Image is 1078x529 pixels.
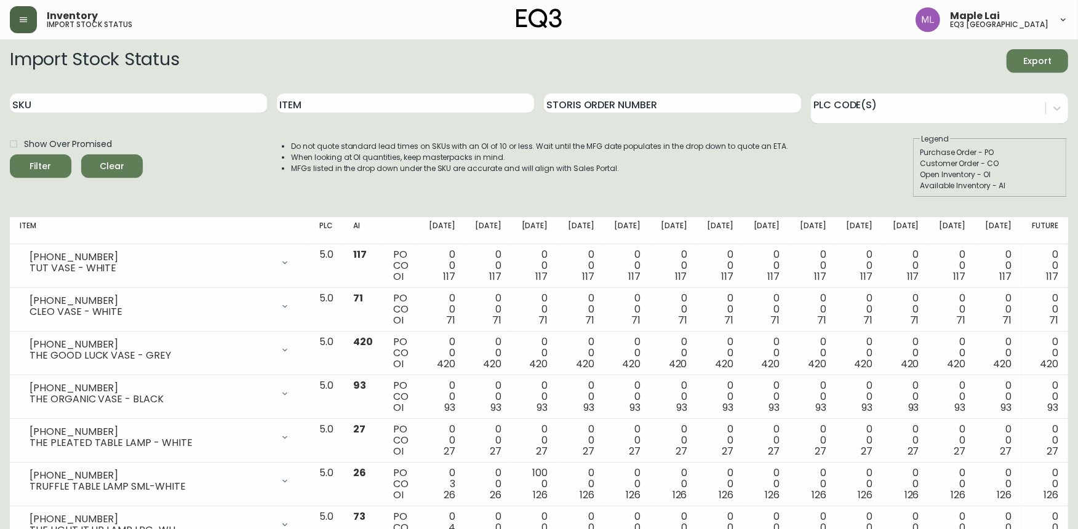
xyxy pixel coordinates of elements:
div: 0 0 [567,293,594,326]
div: 0 0 [475,336,501,370]
span: 117 [1000,269,1012,284]
span: 126 [951,488,965,502]
div: 0 0 [428,424,455,457]
span: 27 [1047,444,1058,458]
span: 117 [582,269,594,284]
td: 5.0 [309,244,343,288]
span: 126 [580,488,594,502]
div: [PHONE_NUMBER]CLEO VASE - WHITE [20,293,300,320]
div: 0 0 [892,249,919,282]
td: 5.0 [309,463,343,506]
th: [DATE] [929,217,975,244]
div: 0 0 [753,293,780,326]
div: [PHONE_NUMBER]THE GOOD LUCK VASE - GREY [20,336,300,364]
th: [DATE] [418,217,465,244]
span: Export [1016,54,1058,69]
div: 0 0 [985,424,1012,457]
div: 0 0 [892,467,919,501]
span: Maple Lai [950,11,1000,21]
span: 93 [629,400,641,415]
span: 27 [954,444,965,458]
div: 0 0 [660,293,687,326]
div: 0 0 [475,380,501,413]
div: 0 0 [567,424,594,457]
span: 420 [1040,357,1058,371]
span: 420 [947,357,965,371]
span: 27 [583,444,594,458]
span: 420 [854,357,872,371]
div: 0 0 [707,424,733,457]
span: 126 [765,488,780,502]
button: Export [1007,49,1068,73]
span: 71 [492,313,501,327]
span: 126 [533,488,548,502]
div: Purchase Order - PO [920,147,1060,158]
span: 117 [814,269,826,284]
span: OI [393,357,404,371]
div: THE PLEATED TABLE LAMP - WHITE [30,437,273,448]
span: 117 [1046,269,1058,284]
div: 0 0 [985,293,1012,326]
div: [PHONE_NUMBER] [30,252,273,263]
th: AI [343,217,383,244]
div: 0 0 [1031,380,1058,413]
span: OI [393,313,404,327]
div: 0 0 [799,336,826,370]
div: 0 0 [567,467,594,501]
div: PO CO [393,336,409,370]
div: 0 0 [985,249,1012,282]
span: 93 [1047,400,1058,415]
div: 0 0 [939,293,965,326]
span: 420 [808,357,826,371]
div: 0 0 [567,336,594,370]
span: 27 [536,444,548,458]
span: 420 [437,357,455,371]
span: Show Over Promised [24,138,112,151]
div: 0 0 [428,336,455,370]
div: 0 0 [753,249,780,282]
span: 117 [353,247,367,261]
span: 420 [762,357,780,371]
span: OI [393,400,404,415]
span: 71 [678,313,687,327]
span: 93 [676,400,687,415]
div: 0 0 [660,249,687,282]
span: 71 [446,313,455,327]
div: 0 0 [614,249,641,282]
span: 93 [861,400,872,415]
div: 0 0 [892,424,919,457]
th: [DATE] [511,217,557,244]
span: 71 [353,291,363,305]
div: 0 0 [1031,467,1058,501]
span: 71 [863,313,872,327]
div: 0 0 [846,249,872,282]
span: 93 [444,400,455,415]
li: When looking at OI quantities, keep masterpacks in mind. [291,152,788,163]
span: 126 [719,488,733,502]
div: 0 0 [892,336,919,370]
h5: eq3 [GEOGRAPHIC_DATA] [950,21,1048,28]
div: 0 0 [707,336,733,370]
span: 71 [585,313,594,327]
div: 0 0 [567,249,594,282]
div: 0 0 [707,380,733,413]
span: 420 [622,357,641,371]
div: [PHONE_NUMBER] [30,383,273,394]
div: 0 0 [614,467,641,501]
div: 0 0 [892,380,919,413]
div: THE GOOD LUCK VASE - GREY [30,350,273,361]
span: 117 [953,269,965,284]
span: 73 [353,509,365,523]
h2: Import Stock Status [10,49,179,73]
div: 0 0 [614,293,641,326]
img: logo [516,9,562,28]
span: Clear [91,159,133,174]
span: 93 [815,400,826,415]
span: 93 [954,400,965,415]
th: [DATE] [465,217,511,244]
td: 5.0 [309,419,343,463]
span: 117 [536,269,548,284]
div: 0 0 [521,293,548,326]
div: 0 0 [475,467,501,501]
div: 0 0 [753,336,780,370]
